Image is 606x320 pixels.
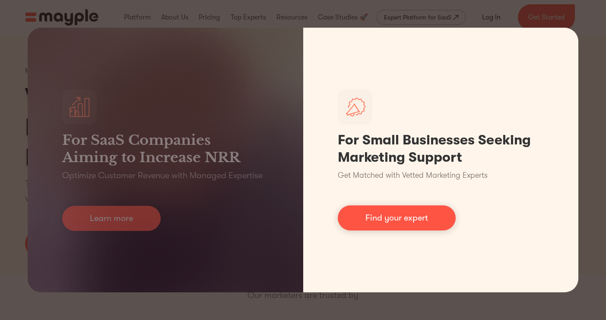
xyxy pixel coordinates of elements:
h3: For SaaS Companies Aiming to Increase NRR [62,131,269,166]
p: Get Matched with Vetted Marketing Experts [338,170,488,181]
a: Find your expert [338,205,456,230]
h1: For Small Businesses Seeking Marketing Support [338,131,544,166]
a: Learn more [62,206,161,231]
p: Optimize Customer Revenue with Managed Expertise [62,170,263,182]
